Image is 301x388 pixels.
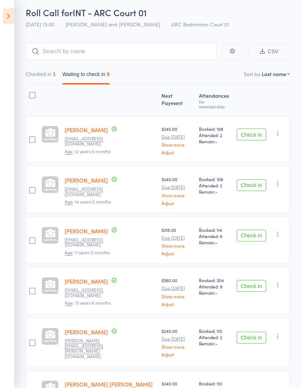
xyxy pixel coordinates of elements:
[107,71,110,77] div: 9
[62,68,110,85] button: Waiting to check in9
[162,201,193,205] a: Adjust
[162,285,193,291] small: Due [DATE]
[65,277,108,285] a: [PERSON_NAME]
[162,126,193,155] div: $240.00
[162,134,193,139] small: Due [DATE]
[199,138,231,144] span: Remain:
[199,334,231,340] span: Attended: 2
[159,88,196,112] div: Next Payment
[171,21,229,28] span: ARC Badminton Court 01
[248,44,290,60] button: CSV
[65,136,112,147] small: prashbiyani@gmail.com
[26,21,54,28] span: [DATE] 13:00
[65,287,112,298] small: jayadg@gmail.com
[65,126,108,134] a: [PERSON_NAME]
[65,186,112,197] small: harichk4@gmail.com
[26,68,56,85] button: Checked in1
[26,6,73,18] span: Roll Call for
[65,328,108,336] a: [PERSON_NAME]
[162,142,193,147] a: Show more
[215,290,218,296] span: -
[199,380,231,387] span: Booked: 110
[65,338,112,359] small: shylaja.madireddy@gmail.com
[65,299,110,306] span: : 13 years 6 months
[162,235,193,240] small: Due [DATE]
[237,179,266,191] button: Check in
[237,129,266,140] button: Check in
[237,332,266,344] button: Check in
[199,283,231,290] span: Attended: 9
[73,6,147,18] span: INT - ARC Court 01
[215,239,218,245] span: -
[162,302,193,306] a: Adjust
[262,70,286,78] div: Last name
[65,148,110,155] span: : 12 years 9 months
[215,138,218,144] span: -
[162,243,193,248] a: Show more
[162,150,193,155] a: Adjust
[199,126,231,132] span: Booked: 108
[199,239,231,245] span: Remain:
[26,43,217,60] input: Search by name
[65,227,108,235] a: [PERSON_NAME]
[237,280,266,292] button: Check in
[65,380,153,388] a: [PERSON_NAME] [PERSON_NAME]
[244,70,260,78] label: Sort by
[199,328,231,334] span: Booked: 110
[53,71,56,77] div: 1
[65,249,110,256] span: : 11 years 5 months
[162,328,193,357] div: $240.00
[162,176,193,205] div: $240.00
[237,230,266,241] button: Check in
[162,227,193,256] div: $216.00
[199,340,231,346] span: Remain:
[162,277,193,306] div: $360.00
[215,340,218,346] span: -
[162,193,193,198] a: Show more
[66,21,160,28] span: [PERSON_NAME] and [PERSON_NAME]
[199,182,231,188] span: Attended: 2
[199,132,231,138] span: Attended: 2
[65,198,111,205] span: : 14 years 5 months
[162,336,193,341] small: Due [DATE]
[162,294,193,299] a: Show more
[65,237,112,248] small: Neha.kapoor.chauhan@gmail.com
[65,176,108,184] a: [PERSON_NAME]
[199,99,231,109] div: for membership
[199,290,231,296] span: Remain:
[162,184,193,190] small: Due [DATE]
[199,277,231,283] span: Booked: 304
[199,176,231,182] span: Booked: 108
[199,233,231,239] span: Attended: 6
[162,352,193,357] a: Adjust
[215,188,218,195] span: -
[199,188,231,195] span: Remain:
[199,227,231,233] span: Booked: 114
[162,344,193,349] a: Show more
[162,251,193,256] a: Adjust
[196,88,233,112] div: Atten­dances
